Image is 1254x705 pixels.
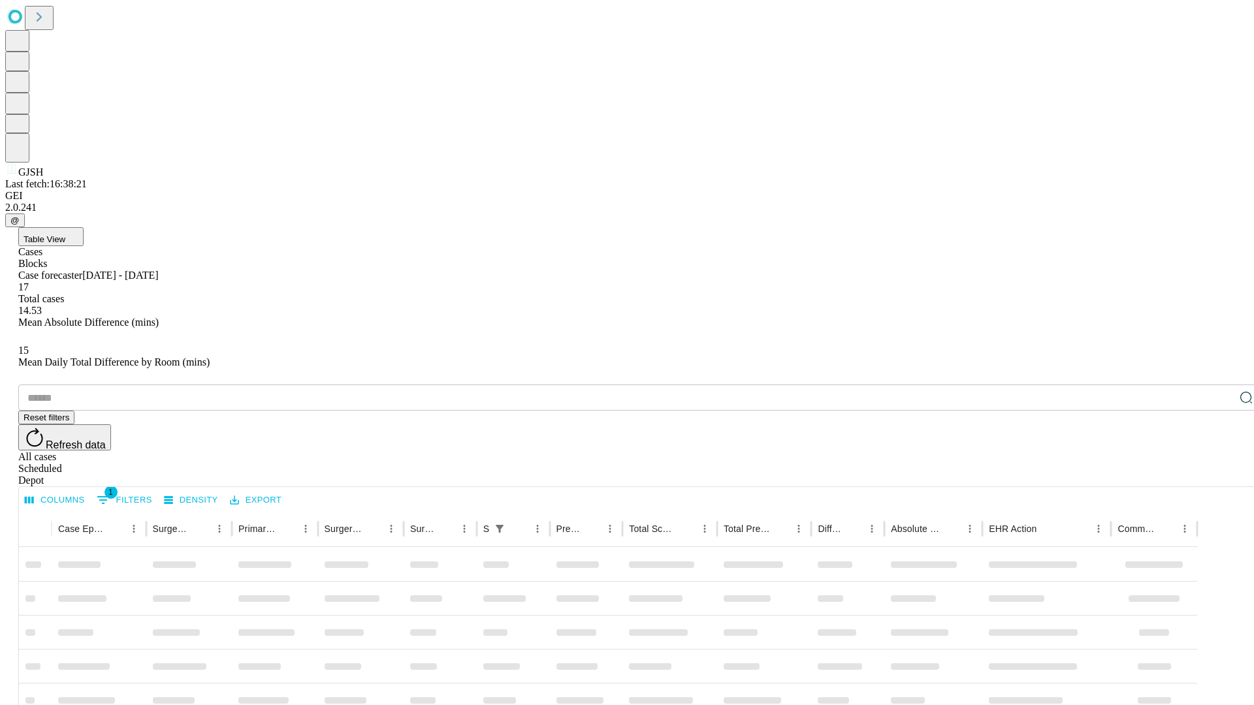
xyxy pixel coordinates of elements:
div: Scheduled In Room Duration [483,524,489,534]
button: Refresh data [18,424,111,450]
button: Reset filters [18,411,74,424]
span: GJSH [18,166,43,178]
button: Menu [210,520,229,538]
span: Case forecaster [18,270,82,281]
button: Table View [18,227,84,246]
button: Show filters [490,520,509,538]
div: Surgery Date [410,524,436,534]
span: Total cases [18,293,64,304]
span: 15 [18,345,29,356]
button: Menu [961,520,979,538]
div: Case Epic Id [58,524,105,534]
button: Sort [844,520,863,538]
span: Mean Absolute Difference (mins) [18,317,159,328]
button: Export [227,490,285,510]
button: Menu [528,520,547,538]
span: [DATE] - [DATE] [82,270,158,281]
button: Sort [583,520,601,538]
button: Sort [510,520,528,538]
span: Refresh data [46,439,106,450]
button: Show filters [93,490,155,510]
button: Sort [677,520,696,538]
div: Absolute Difference [891,524,941,534]
div: Total Scheduled Duration [629,524,676,534]
div: Predicted In Room Duration [556,524,582,534]
button: Menu [1176,520,1194,538]
div: Difference [818,524,843,534]
button: Sort [1157,520,1176,538]
button: Density [161,490,221,510]
div: GEI [5,190,1249,202]
div: 2.0.241 [5,202,1249,213]
span: @ [10,215,20,225]
div: Primary Service [238,524,276,534]
button: Sort [106,520,125,538]
span: Table View [24,234,65,244]
button: Sort [1038,520,1056,538]
button: Select columns [22,490,88,510]
button: Menu [696,520,714,538]
span: Last fetch: 16:38:21 [5,178,87,189]
div: EHR Action [989,524,1037,534]
div: Total Predicted Duration [724,524,771,534]
div: Surgery Name [325,524,362,534]
div: Surgeon Name [153,524,191,534]
span: Mean Daily Total Difference by Room (mins) [18,356,210,368]
button: Menu [382,520,400,538]
button: Sort [437,520,455,538]
div: 1 active filter [490,520,509,538]
button: Menu [125,520,143,538]
span: Reset filters [24,413,69,422]
button: Sort [278,520,297,538]
button: Menu [297,520,315,538]
button: Sort [771,520,790,538]
button: Sort [192,520,210,538]
button: Menu [790,520,808,538]
button: Menu [601,520,619,538]
span: 14.53 [18,305,42,316]
button: @ [5,213,25,227]
button: Menu [1089,520,1108,538]
button: Sort [942,520,961,538]
button: Menu [455,520,474,538]
div: Comments [1117,524,1155,534]
button: Menu [863,520,881,538]
span: 1 [104,486,118,499]
button: Sort [364,520,382,538]
span: 17 [18,281,29,292]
